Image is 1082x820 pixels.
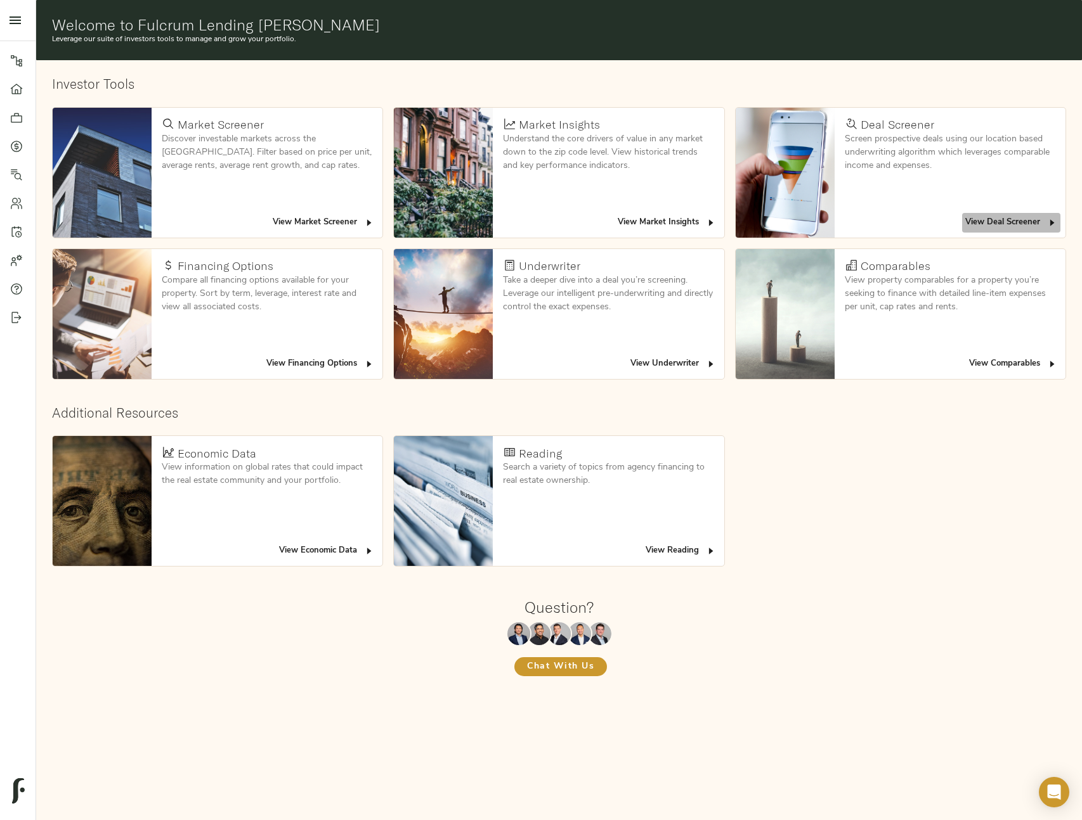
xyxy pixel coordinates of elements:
[528,622,551,645] img: Kenneth Mendonça
[53,249,152,379] img: Financing Options
[162,132,372,172] p: Discover investable markets across the [GEOGRAPHIC_DATA]. Filter based on price per unit, average...
[52,76,1066,92] h2: Investor Tools
[965,215,1057,230] span: View Deal Screener
[861,118,934,132] h4: Deal Screener
[162,461,372,487] p: View information on global rates that could impact the real estate community and your portfolio.
[615,213,719,233] button: View Market Insights
[266,357,374,371] span: View Financing Options
[1039,777,1069,807] div: Open Intercom Messenger
[178,118,264,132] h4: Market Screener
[53,436,152,566] img: Economic Data
[52,34,1067,45] p: Leverage our suite of investors tools to manage and grow your portfolio.
[589,622,611,645] img: Justin Stamp
[270,213,377,233] button: View Market Screener
[525,598,594,616] h1: Question?
[845,274,1055,314] p: View property comparables for a property you’re seeking to finance with detailed line-item expens...
[507,622,530,645] img: Maxwell Wu
[966,354,1060,374] button: View Comparables
[514,657,607,676] button: Chat With Us
[52,405,1066,421] h2: Additional Resources
[503,461,714,487] p: Search a variety of topics from agency financing to real estate ownership.
[627,354,719,374] button: View Underwriter
[736,108,835,238] img: Deal Screener
[503,132,714,172] p: Understand the core drivers of value in any market down to the zip code level. View historical tr...
[618,215,716,230] span: View Market Insights
[969,357,1057,371] span: View Comparables
[861,259,930,273] h4: Comparables
[568,622,591,645] img: Richard Le
[845,132,1055,172] p: Screen prospective deals using our location based underwriting algorithm which leverages comparab...
[519,259,580,273] h4: Underwriter
[736,249,835,379] img: Comparables
[53,108,152,238] img: Market Screener
[178,447,256,461] h4: Economic Data
[630,357,716,371] span: View Underwriter
[178,259,273,273] h4: Financing Options
[394,249,493,379] img: Underwriter
[503,274,714,314] p: Take a deeper dive into a deal you’re screening. Leverage our intelligent pre-underwriting and di...
[962,213,1060,233] button: View Deal Screener
[519,447,562,461] h4: Reading
[646,544,716,558] span: View Reading
[162,274,372,314] p: Compare all financing options available for your property. Sort by term, leverage, interest rate ...
[263,354,377,374] button: View Financing Options
[394,436,493,566] img: Reading
[279,544,374,558] span: View Economic Data
[519,118,600,132] h4: Market Insights
[276,541,377,561] button: View Economic Data
[52,16,1067,34] h1: Welcome to Fulcrum Lending [PERSON_NAME]
[273,215,374,230] span: View Market Screener
[527,659,594,675] span: Chat With Us
[394,108,493,238] img: Market Insights
[642,541,719,561] button: View Reading
[548,622,571,645] img: Zach Frizzera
